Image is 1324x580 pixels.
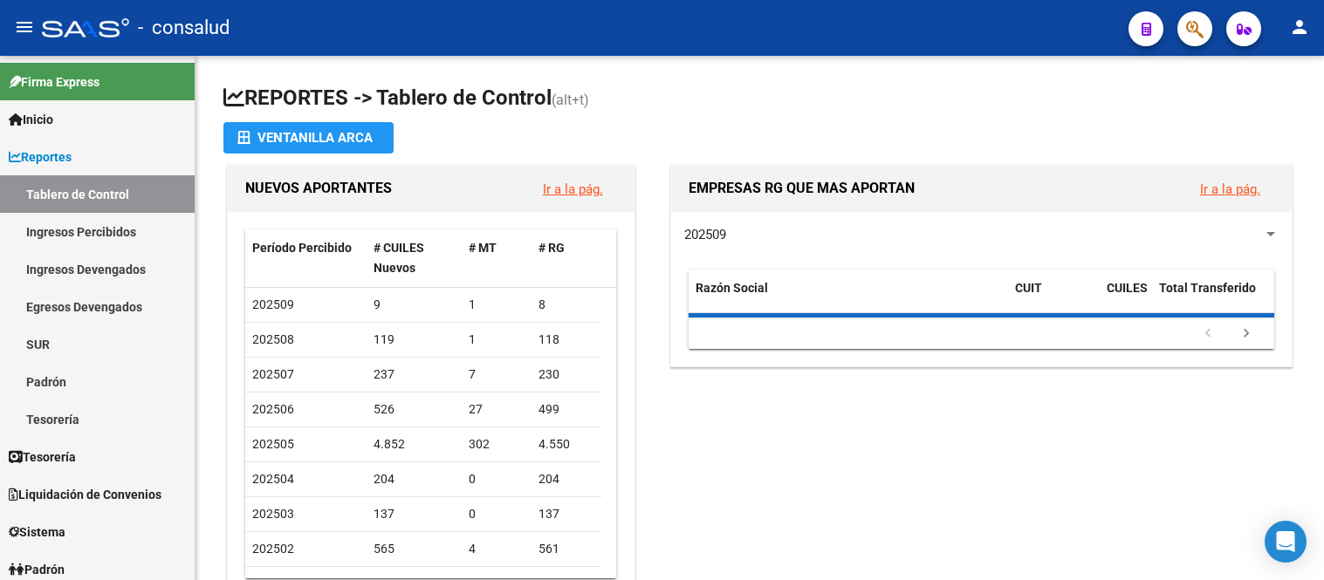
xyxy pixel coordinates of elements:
[374,434,455,454] div: 4.852
[469,539,525,559] div: 4
[252,437,294,451] span: 202505
[1008,270,1100,327] datatable-header-cell: CUIT
[543,181,603,197] a: Ir a la pág.
[1159,281,1256,295] span: Total Transferido
[237,122,380,154] div: Ventanilla ARCA
[374,365,455,385] div: 237
[14,17,35,38] mat-icon: menu
[9,485,161,504] span: Liquidación de Convenios
[374,504,455,524] div: 137
[539,504,594,524] div: 137
[138,9,230,47] span: - consalud
[689,180,915,196] span: EMPRESAS RG QUE MAS APORTAN
[252,367,294,381] span: 202507
[252,241,352,255] span: Período Percibido
[469,241,497,255] span: # MT
[1100,270,1152,327] datatable-header-cell: CUILES
[9,522,65,542] span: Sistema
[252,332,294,346] span: 202508
[374,241,424,275] span: # CUILES Nuevos
[374,295,455,315] div: 9
[223,84,1296,114] h1: REPORTES -> Tablero de Control
[539,365,594,385] div: 230
[532,229,601,287] datatable-header-cell: # RG
[469,399,525,420] div: 27
[1230,324,1263,344] a: go to next page
[469,434,525,454] div: 302
[539,434,594,454] div: 4.550
[1186,173,1274,205] button: Ir a la pág.
[696,281,768,295] span: Razón Social
[9,110,53,129] span: Inicio
[9,447,76,467] span: Tesorería
[245,229,367,287] datatable-header-cell: Período Percibido
[469,295,525,315] div: 1
[252,542,294,556] span: 202502
[539,330,594,350] div: 118
[1152,270,1274,327] datatable-header-cell: Total Transferido
[374,399,455,420] div: 526
[539,399,594,420] div: 499
[539,469,594,489] div: 204
[1107,281,1148,295] span: CUILES
[1200,181,1260,197] a: Ir a la pág.
[367,229,462,287] datatable-header-cell: # CUILES Nuevos
[252,472,294,486] span: 202504
[552,92,589,108] span: (alt+t)
[469,330,525,350] div: 1
[462,229,532,287] datatable-header-cell: # MT
[1191,324,1225,344] a: go to previous page
[1265,521,1307,563] div: Open Intercom Messenger
[539,241,565,255] span: # RG
[1289,17,1310,38] mat-icon: person
[374,469,455,489] div: 204
[529,173,617,205] button: Ir a la pág.
[245,180,392,196] span: NUEVOS APORTANTES
[469,504,525,524] div: 0
[252,297,294,311] span: 202509
[539,295,594,315] div: 8
[469,365,525,385] div: 7
[252,507,294,521] span: 202503
[684,227,726,242] span: 202509
[1015,281,1042,295] span: CUIT
[9,72,99,92] span: Firma Express
[374,539,455,559] div: 565
[374,330,455,350] div: 119
[539,539,594,559] div: 561
[252,402,294,416] span: 202506
[9,560,65,579] span: Padrón
[9,147,72,167] span: Reportes
[689,270,1008,327] datatable-header-cell: Razón Social
[469,469,525,489] div: 0
[223,122,394,154] button: Ventanilla ARCA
